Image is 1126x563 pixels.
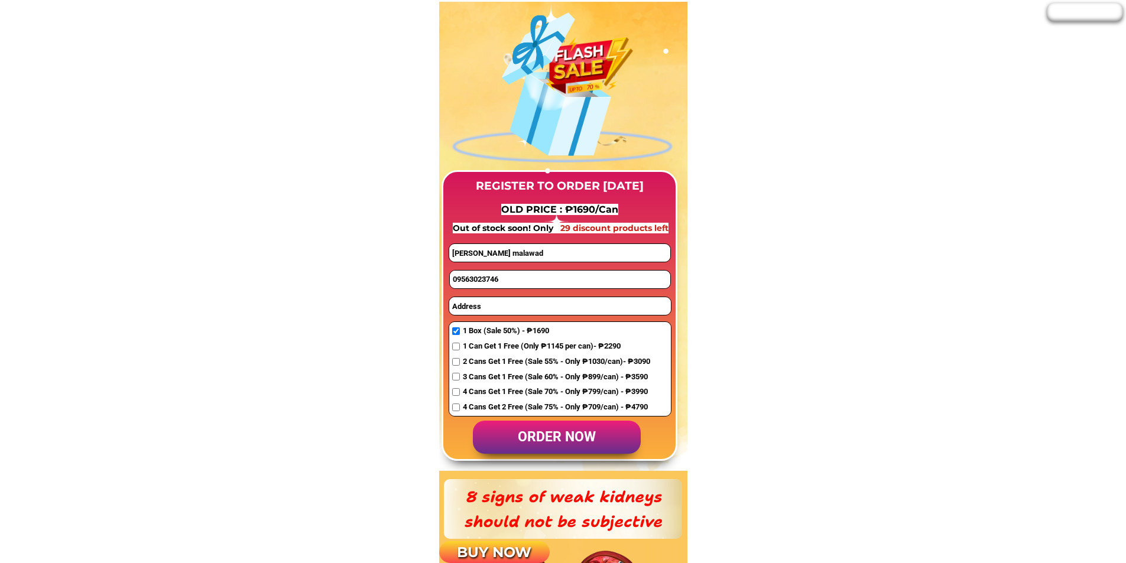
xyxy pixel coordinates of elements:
span: 2 Cans Get 1 Free (Sale 55% - Only ₱1030/can)- ₱3090 [463,356,650,368]
span: OLD PRICE : ₱1690/Can [501,204,618,215]
span: 1 Can Get 1 Free (Only ₱1145 per can)- ₱2290 [463,340,650,353]
span: 4 Cans Get 1 Free (Sale 70% - Only ₱799/can) - ₱3990 [463,386,650,398]
span: 29 discount products left [560,223,669,233]
h3: REGISTER TO ORDER [DATE] [466,177,653,195]
p: order now [473,421,641,454]
input: first and last name [449,244,670,262]
span: 1 Box (Sale 50%) - ₱1690 [463,325,650,337]
span: Out of stock soon! Only [453,223,556,233]
span: 3 Cans Get 1 Free (Sale 60% - Only ₱899/can) - ₱3590 [463,371,650,383]
input: Address [449,297,671,315]
input: Phone number [450,271,670,288]
h3: 8 signs of weak kidneys should not be subjective [459,484,667,533]
span: 4 Cans Get 2 Free (Sale 75% - Only ₱709/can) - ₱4790 [463,401,650,414]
